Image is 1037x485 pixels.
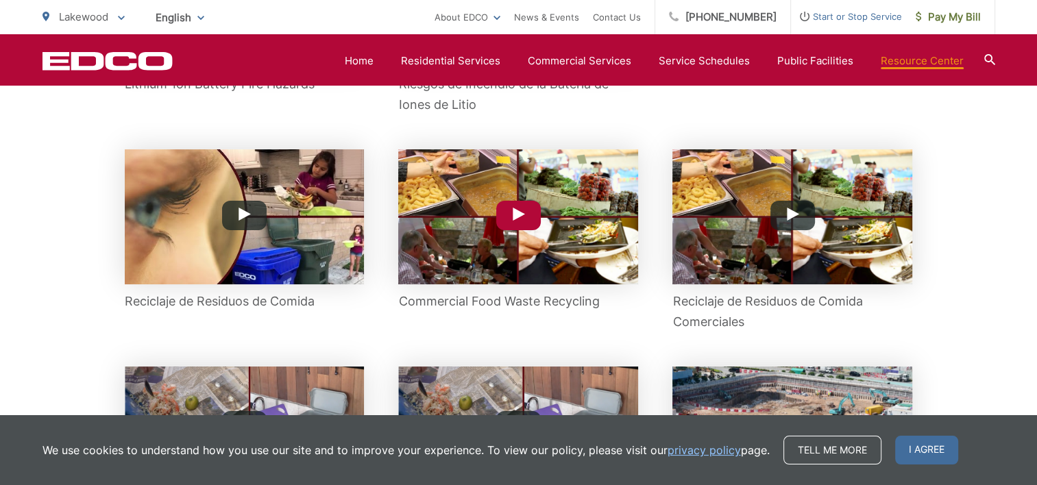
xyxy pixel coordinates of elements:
[145,5,215,29] span: English
[514,9,579,25] a: News & Events
[672,149,912,284] img: Reciclaje de Residuos de Comida Comerciales video thumbnail
[672,291,912,332] p: Reciclaje de Residuos de Comida Comerciales
[401,53,500,69] a: Residential Services
[659,53,750,69] a: Service Schedules
[125,149,365,284] img: Reciclaje de Residuos de Comida video thumbnail
[895,436,958,464] span: I agree
[770,201,815,230] button: Play Button
[345,53,374,69] a: Home
[398,291,638,312] p: Commercial Food Waste Recycling
[881,53,964,69] a: Resource Center
[777,53,853,69] a: Public Facilities
[42,51,173,71] a: EDCD logo. Return to the homepage.
[435,9,500,25] a: About EDCO
[222,411,267,440] button: Play Button
[783,436,881,464] a: Tell me more
[125,291,365,312] p: Reciclaje de Residuos de Comida
[398,74,638,115] p: Riesgos de Incendio de la Batería de Iones de Litio
[668,442,741,458] a: privacy policy
[42,442,770,458] p: We use cookies to understand how you use our site and to improve your experience. To view our pol...
[528,53,631,69] a: Commercial Services
[398,149,638,284] img: Commercial Food Waste Recycling video thumbnail
[59,10,108,23] span: Lakewood
[916,9,981,25] span: Pay My Bill
[496,201,541,230] button: Play Button
[222,201,267,230] button: Play Button
[593,9,641,25] a: Contact Us
[496,411,541,440] button: Play Button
